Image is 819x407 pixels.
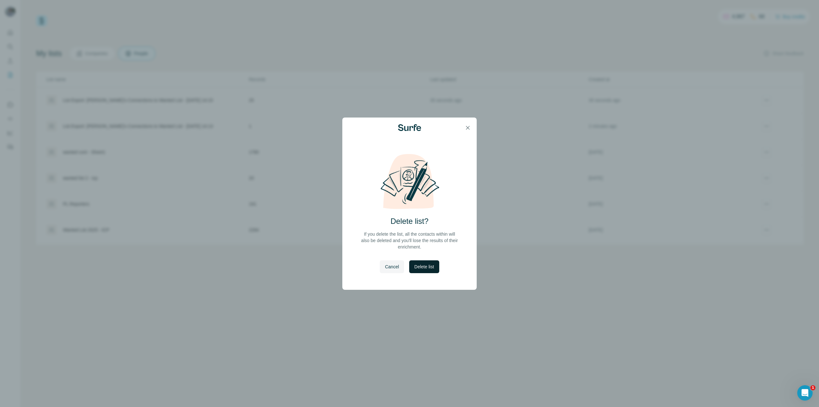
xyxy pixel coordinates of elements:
[385,264,399,270] span: Cancel
[374,153,445,210] img: delete-list
[409,260,439,273] button: Delete list
[810,385,815,390] span: 1
[398,124,421,131] img: Surfe Logo
[380,260,404,273] button: Cancel
[360,231,459,250] p: If you delete the list, all the contacts within will also be deleted and you'll lose the results ...
[414,264,434,270] span: Delete list
[391,216,429,226] h2: Delete list?
[797,385,813,401] iframe: Intercom live chat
